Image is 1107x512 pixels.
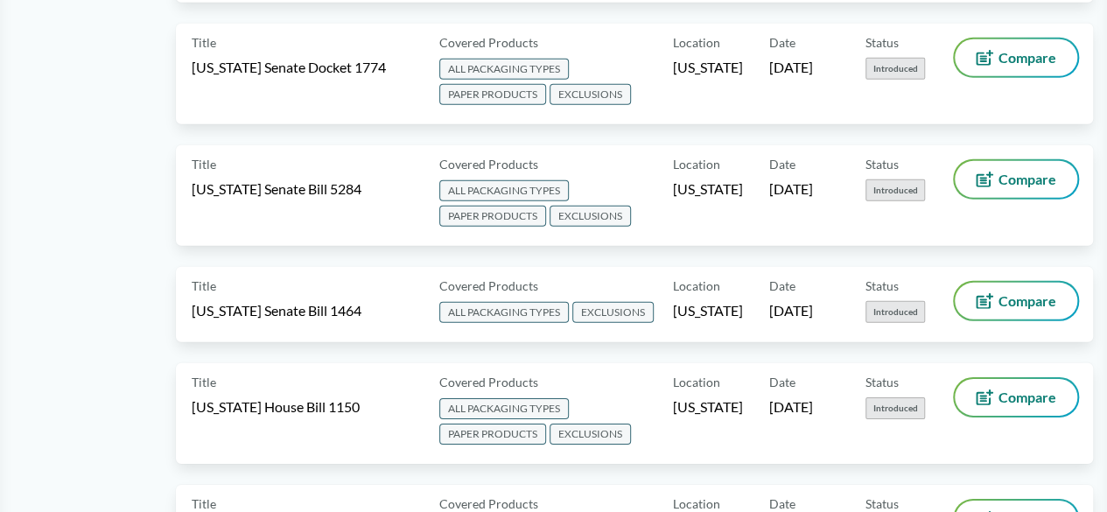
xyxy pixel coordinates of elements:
[865,373,899,391] span: Status
[439,302,569,323] span: ALL PACKAGING TYPES
[439,59,569,80] span: ALL PACKAGING TYPES
[192,155,216,173] span: Title
[439,373,538,391] span: Covered Products
[955,39,1077,76] button: Compare
[865,397,925,419] span: Introduced
[550,206,631,227] span: EXCLUSIONS
[998,172,1056,186] span: Compare
[673,58,743,77] span: [US_STATE]
[998,294,1056,308] span: Compare
[673,33,720,52] span: Location
[998,51,1056,65] span: Compare
[439,424,546,445] span: PAPER PRODUCTS
[769,301,813,320] span: [DATE]
[769,179,813,199] span: [DATE]
[192,179,361,199] span: [US_STATE] Senate Bill 5284
[439,180,569,201] span: ALL PACKAGING TYPES
[192,33,216,52] span: Title
[550,424,631,445] span: EXCLUSIONS
[673,301,743,320] span: [US_STATE]
[865,277,899,295] span: Status
[439,84,546,105] span: PAPER PRODUCTS
[865,33,899,52] span: Status
[673,397,743,417] span: [US_STATE]
[955,161,1077,198] button: Compare
[439,155,538,173] span: Covered Products
[550,84,631,105] span: EXCLUSIONS
[865,301,925,323] span: Introduced
[865,58,925,80] span: Introduced
[192,277,216,295] span: Title
[439,277,538,295] span: Covered Products
[192,301,361,320] span: [US_STATE] Senate Bill 1464
[192,373,216,391] span: Title
[769,373,795,391] span: Date
[673,155,720,173] span: Location
[439,206,546,227] span: PAPER PRODUCTS
[769,277,795,295] span: Date
[673,277,720,295] span: Location
[955,379,1077,416] button: Compare
[673,373,720,391] span: Location
[572,302,654,323] span: EXCLUSIONS
[769,58,813,77] span: [DATE]
[865,179,925,201] span: Introduced
[998,390,1056,404] span: Compare
[769,397,813,417] span: [DATE]
[192,58,386,77] span: [US_STATE] Senate Docket 1774
[192,397,360,417] span: [US_STATE] House Bill 1150
[769,33,795,52] span: Date
[955,283,1077,319] button: Compare
[439,398,569,419] span: ALL PACKAGING TYPES
[673,179,743,199] span: [US_STATE]
[769,155,795,173] span: Date
[865,155,899,173] span: Status
[439,33,538,52] span: Covered Products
